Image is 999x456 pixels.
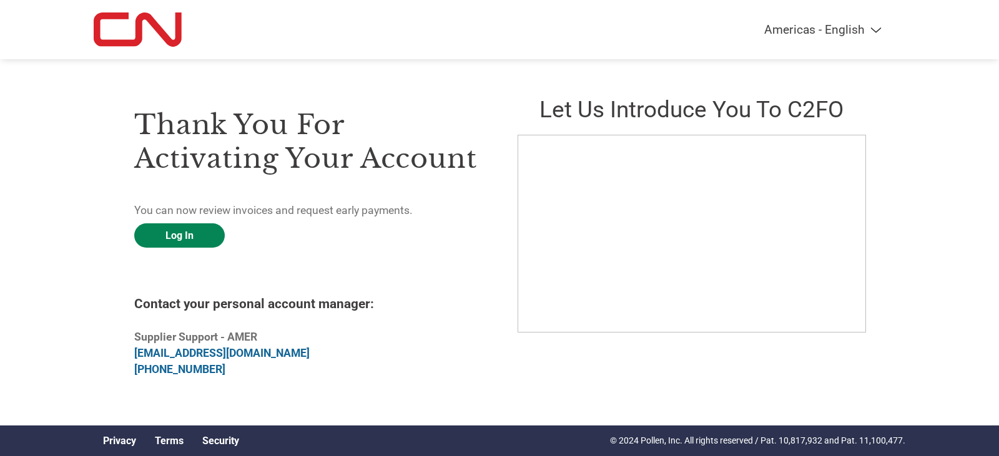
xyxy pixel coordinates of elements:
iframe: C2FO Introduction Video [518,135,866,332]
p: You can now review invoices and request early payments. [134,202,481,218]
p: © 2024 Pollen, Inc. All rights reserved / Pat. 10,817,932 and Pat. 11,100,477. [610,434,905,447]
h2: Let us introduce you to C2FO [518,96,865,123]
b: Supplier Support - AMER [134,331,257,343]
h3: Thank you for activating your account [134,108,481,175]
a: [PHONE_NUMBER] [134,363,225,376]
a: Log In [134,223,225,248]
img: CN [94,12,182,47]
a: Terms [155,435,184,447]
a: Security [202,435,239,447]
h4: Contact your personal account manager: [134,296,481,311]
a: [EMAIL_ADDRESS][DOMAIN_NAME] [134,347,310,359]
a: Privacy [103,435,136,447]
